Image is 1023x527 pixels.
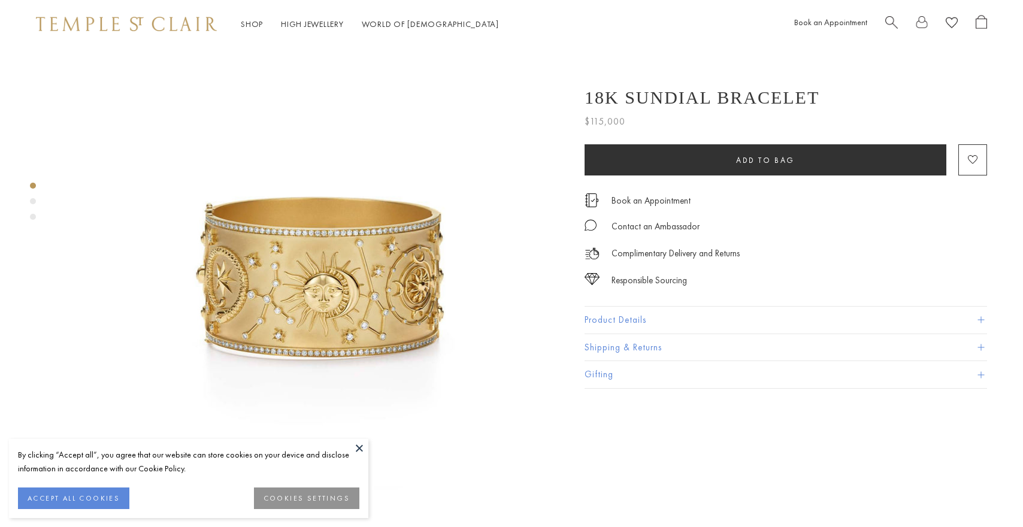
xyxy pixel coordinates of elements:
img: icon_sourcing.svg [585,273,600,285]
button: Add to bag [585,144,946,175]
img: Temple St. Clair [36,17,217,31]
img: 18K Sundial Bracelet [78,48,556,526]
div: Product gallery navigation [30,180,36,229]
a: World of [DEMOGRAPHIC_DATA]World of [DEMOGRAPHIC_DATA] [362,19,499,29]
div: By clicking “Accept all”, you agree that our website can store cookies on your device and disclos... [18,448,359,475]
img: icon_delivery.svg [585,246,600,261]
a: Open Shopping Bag [976,15,987,34]
a: Search [885,15,898,34]
button: ACCEPT ALL COOKIES [18,487,129,509]
img: MessageIcon-01_2.svg [585,219,597,231]
h1: 18K Sundial Bracelet [585,87,819,108]
button: COOKIES SETTINGS [254,487,359,509]
button: Gifting [585,361,987,388]
a: Book an Appointment [794,17,867,28]
a: Book an Appointment [612,194,691,207]
nav: Main navigation [241,17,499,32]
div: Responsible Sourcing [612,273,687,288]
iframe: Gorgias live chat messenger [963,471,1011,515]
img: icon_appointment.svg [585,193,599,207]
button: Product Details [585,307,987,334]
a: ShopShop [241,19,263,29]
span: $115,000 [585,114,625,129]
p: Complimentary Delivery and Returns [612,246,740,261]
button: Shipping & Returns [585,334,987,361]
div: Contact an Ambassador [612,219,700,234]
span: Add to bag [736,155,795,165]
a: High JewelleryHigh Jewellery [281,19,344,29]
a: View Wishlist [946,15,958,34]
